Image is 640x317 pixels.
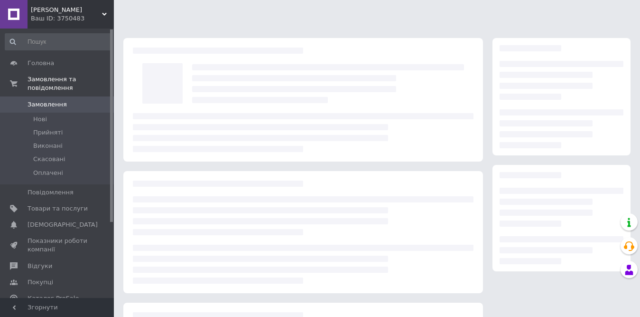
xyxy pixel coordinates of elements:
[28,204,88,213] span: Товари та послуги
[5,33,112,50] input: Пошук
[33,115,47,124] span: Нові
[28,278,53,287] span: Покупці
[33,142,63,150] span: Виконані
[28,294,79,303] span: Каталог ProSale
[28,188,74,197] span: Повідомлення
[28,75,114,92] span: Замовлення та повідомлення
[28,237,88,254] span: Показники роботи компанії
[31,6,102,14] span: Crazy Beavers
[31,14,114,23] div: Ваш ID: 3750483
[28,100,67,109] span: Замовлення
[33,169,63,177] span: Оплачені
[33,155,65,163] span: Скасовані
[33,128,63,137] span: Прийняті
[28,59,54,67] span: Головна
[28,262,52,270] span: Відгуки
[28,221,98,229] span: [DEMOGRAPHIC_DATA]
